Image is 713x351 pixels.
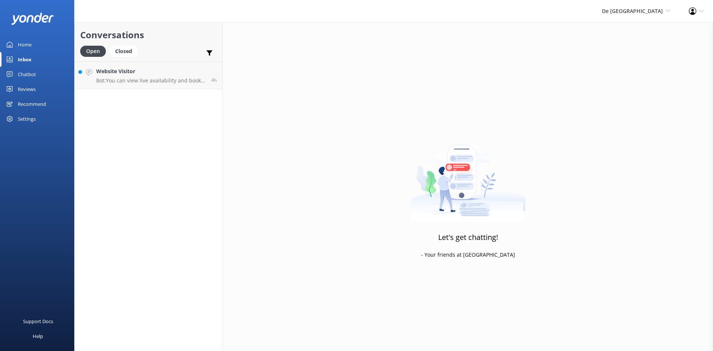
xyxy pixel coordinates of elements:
div: Home [18,37,32,52]
p: Bot: You can view live availability and book your De Palm Island tickets and signature experience... [96,77,206,84]
a: Open [80,47,110,55]
a: Closed [110,47,141,55]
div: Recommend [18,97,46,111]
a: Website VisitorBot:You can view live availability and book your De Palm Island tickets and signat... [75,61,222,89]
div: Chatbot [18,67,36,82]
span: De [GEOGRAPHIC_DATA] [602,7,663,14]
div: Inbox [18,52,32,67]
div: Support Docs [23,314,53,329]
p: - Your friends at [GEOGRAPHIC_DATA] [421,251,515,259]
div: Settings [18,111,36,126]
div: Reviews [18,82,36,97]
h2: Conversations [80,28,217,42]
div: Closed [110,46,138,57]
h3: Let's get chatting! [438,231,498,243]
h4: Website Visitor [96,67,206,75]
img: artwork of a man stealing a conversation from at giant smartphone [411,129,525,222]
img: yonder-white-logo.png [11,13,54,25]
div: Help [33,329,43,344]
span: Oct 13 2025 02:02pm (UTC -04:00) America/Caracas [211,77,217,83]
div: Open [80,46,106,57]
